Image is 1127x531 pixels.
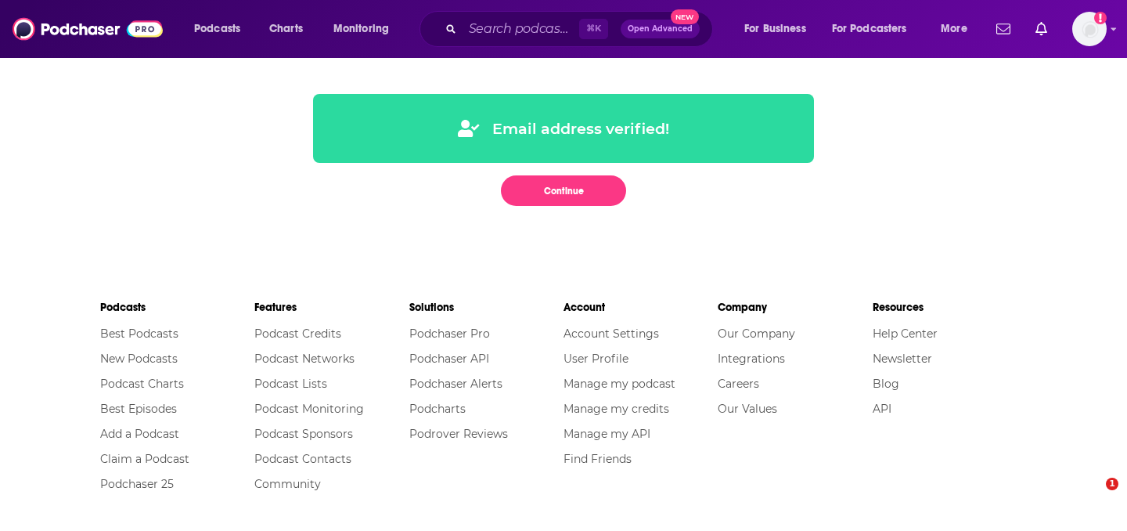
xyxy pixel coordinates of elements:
[621,20,700,38] button: Open AdvancedNew
[1029,16,1053,42] a: Show notifications dropdown
[254,477,321,491] a: Community
[409,294,563,321] li: Solutions
[409,427,508,441] a: Podrover Reviews
[254,427,353,441] a: Podcast Sponsors
[409,327,490,341] a: Podchaser Pro
[733,16,826,42] button: open menu
[100,294,254,321] li: Podcasts
[822,16,930,42] button: open menu
[628,25,693,33] span: Open Advanced
[563,294,718,321] li: Account
[718,377,759,391] a: Careers
[873,402,891,416] a: API
[254,402,364,416] a: Podcast Monitoring
[563,452,632,466] a: Find Friends
[100,402,177,416] a: Best Episodes
[100,327,178,341] a: Best Podcasts
[183,16,261,42] button: open menu
[718,352,785,366] a: Integrations
[259,16,312,42] a: Charts
[100,352,178,366] a: New Podcasts
[990,16,1017,42] a: Show notifications dropdown
[563,402,669,416] a: Manage my credits
[563,427,650,441] a: Manage my API
[1106,478,1118,490] span: 1
[563,377,675,391] a: Manage my podcast
[563,327,659,341] a: Account Settings
[579,19,608,39] span: ⌘ K
[458,119,669,138] div: Email address verified!
[873,377,899,391] a: Blog
[1074,478,1111,515] iframe: Intercom live chat
[100,477,174,491] a: Podchaser 25
[254,352,355,366] a: Podcast Networks
[100,427,179,441] a: Add a Podcast
[434,11,728,47] div: Search podcasts, credits, & more...
[501,175,626,206] button: Continue
[13,14,163,44] img: Podchaser - Follow, Share and Rate Podcasts
[409,377,502,391] a: Podchaser Alerts
[873,327,938,341] a: Help Center
[463,16,579,42] input: Search podcasts, credits, & more...
[254,294,409,321] li: Features
[333,18,389,40] span: Monitoring
[873,352,932,366] a: Newsletter
[744,18,806,40] span: For Business
[322,16,409,42] button: open menu
[1072,12,1107,46] span: Logged in as jennarohl
[1094,12,1107,24] svg: Add a profile image
[873,294,1027,321] li: Resources
[1072,12,1107,46] img: User Profile
[941,18,967,40] span: More
[718,402,777,416] a: Our Values
[718,294,872,321] li: Company
[930,16,987,42] button: open menu
[269,18,303,40] span: Charts
[409,352,489,366] a: Podchaser API
[100,377,184,391] a: Podcast Charts
[254,452,351,466] a: Podcast Contacts
[409,402,466,416] a: Podcharts
[718,327,795,341] a: Our Company
[671,9,699,24] span: New
[563,352,628,366] a: User Profile
[1072,12,1107,46] button: Show profile menu
[100,452,189,466] a: Claim a Podcast
[832,18,907,40] span: For Podcasters
[254,327,341,341] a: Podcast Credits
[194,18,240,40] span: Podcasts
[254,377,327,391] a: Podcast Lists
